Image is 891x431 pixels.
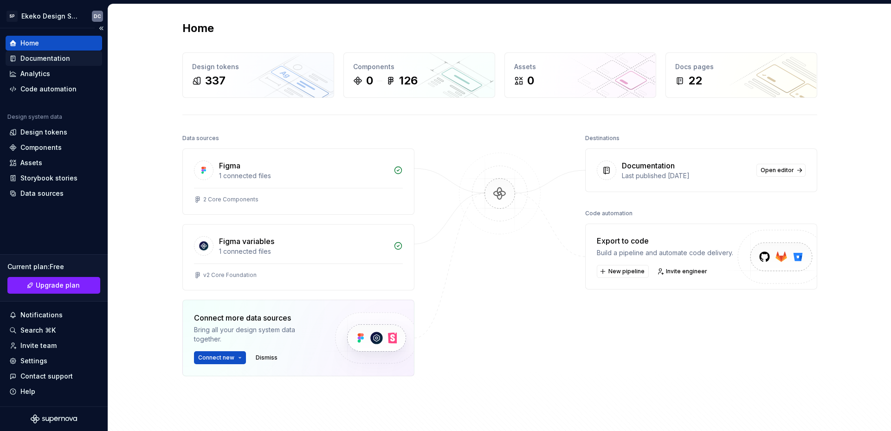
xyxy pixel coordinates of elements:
a: Home [6,36,102,51]
div: Assets [514,62,646,71]
button: Connect new [194,351,246,364]
span: New pipeline [608,268,645,275]
div: Invite team [20,341,57,350]
a: Assets0 [504,52,656,98]
div: 126 [399,73,418,88]
div: Figma [219,160,240,171]
div: 337 [205,73,226,88]
div: 22 [688,73,702,88]
div: Settings [20,356,47,366]
div: Last published [DATE] [622,171,751,180]
button: SPEkeko Design SystemDC [2,6,106,26]
button: Contact support [6,369,102,384]
div: Home [20,39,39,48]
div: v2 Core Foundation [203,271,257,279]
div: 1 connected files [219,171,388,180]
span: Connect new [198,354,234,361]
a: Design tokens [6,125,102,140]
span: Invite engineer [666,268,707,275]
div: Components [20,143,62,152]
a: Invite team [6,338,102,353]
a: Documentation [6,51,102,66]
div: Storybook stories [20,174,77,183]
div: DC [94,13,101,20]
button: Collapse sidebar [95,22,108,35]
div: Documentation [622,160,675,171]
div: 0 [527,73,534,88]
div: Bring all your design system data together. [194,325,319,344]
div: Design system data [7,113,62,121]
button: Help [6,384,102,399]
a: Design tokens337 [182,52,334,98]
div: Contact support [20,372,73,381]
a: Storybook stories [6,171,102,186]
div: Assets [20,158,42,167]
div: Documentation [20,54,70,63]
div: 2 Core Components [203,196,258,203]
div: Notifications [20,310,63,320]
a: Upgrade plan [7,277,100,294]
div: Design tokens [192,62,324,71]
button: Notifications [6,308,102,322]
div: SP [6,11,18,22]
a: Settings [6,354,102,368]
div: Search ⌘K [20,326,56,335]
div: Analytics [20,69,50,78]
div: Code automation [20,84,77,94]
a: Figma variables1 connected filesv2 Core Foundation [182,224,414,290]
svg: Supernova Logo [31,414,77,424]
h2: Home [182,21,214,36]
div: Ekeko Design System [21,12,81,21]
a: Data sources [6,186,102,201]
button: Dismiss [252,351,282,364]
a: Components0126 [343,52,495,98]
div: Data sources [20,189,64,198]
button: New pipeline [597,265,649,278]
a: Figma1 connected files2 Core Components [182,148,414,215]
a: Components [6,140,102,155]
div: Destinations [585,132,620,145]
span: Upgrade plan [36,281,80,290]
div: Components [353,62,485,71]
div: Export to code [597,235,733,246]
a: Docs pages22 [665,52,817,98]
a: Analytics [6,66,102,81]
div: Code automation [585,207,633,220]
button: Search ⌘K [6,323,102,338]
div: Connect more data sources [194,312,319,323]
div: Help [20,387,35,396]
div: Design tokens [20,128,67,137]
div: Docs pages [675,62,807,71]
div: Current plan : Free [7,262,100,271]
a: Assets [6,155,102,170]
div: 1 connected files [219,247,388,256]
a: Code automation [6,82,102,96]
div: Build a pipeline and automate code delivery. [597,248,733,257]
span: Dismiss [256,354,278,361]
div: 0 [366,73,373,88]
a: Invite engineer [654,265,711,278]
span: Open editor [761,167,794,174]
div: Data sources [182,132,219,145]
a: Open editor [756,164,806,177]
div: Figma variables [219,236,274,247]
